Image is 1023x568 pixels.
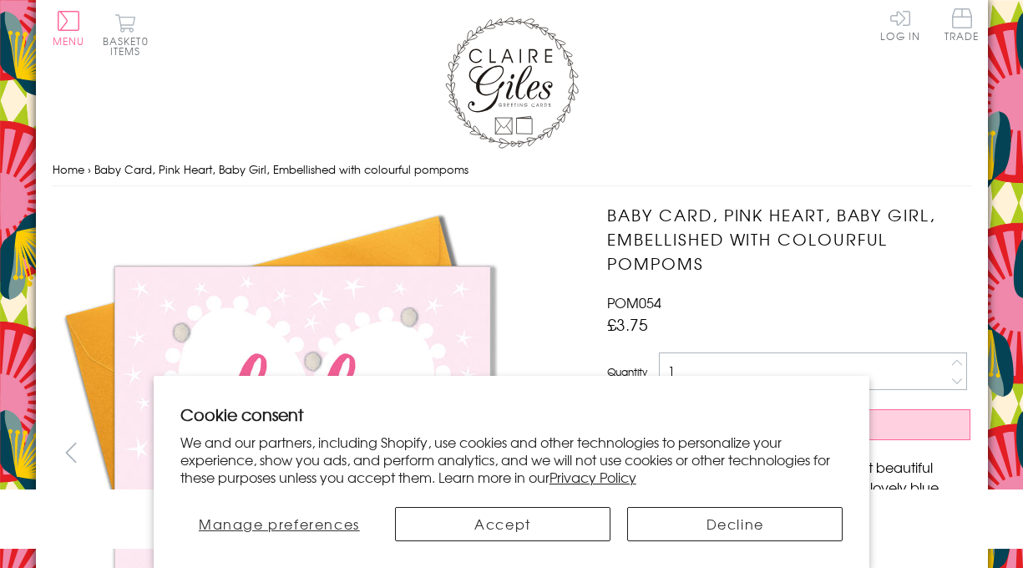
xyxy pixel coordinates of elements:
span: POM054 [607,292,661,312]
img: Claire Giles Greetings Cards [445,17,579,149]
span: £3.75 [607,312,648,336]
label: Quantity [607,364,647,379]
a: Privacy Policy [549,467,636,487]
span: Manage preferences [199,514,360,534]
nav: breadcrumbs [53,153,971,187]
a: Log In [880,8,920,41]
span: Menu [53,33,85,48]
span: Baby Card, Pink Heart, Baby Girl, Embellished with colourful pompoms [94,161,468,177]
p: We and our partners, including Shopify, use cookies and other technologies to personalize your ex... [180,434,843,485]
button: prev [53,434,90,471]
h2: Cookie consent [180,403,843,426]
a: Home [53,161,84,177]
h1: Baby Card, Pink Heart, Baby Girl, Embellished with colourful pompoms [607,203,970,275]
button: Decline [627,507,843,541]
span: 0 items [110,33,149,58]
button: Basket0 items [103,13,149,56]
button: Menu [53,11,85,46]
button: Accept [395,507,610,541]
a: Trade [945,8,980,44]
span: › [88,161,91,177]
span: Trade [945,8,980,41]
button: Manage preferences [180,507,378,541]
